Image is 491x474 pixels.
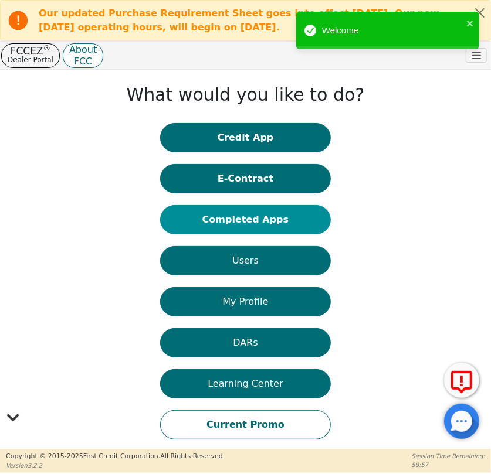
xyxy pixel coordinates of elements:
button: close [466,16,475,30]
button: AboutFCC [63,43,103,68]
div: Welcome [322,24,463,37]
p: FCC [69,59,97,64]
p: FCCEZ [8,47,53,55]
button: E-Contract [160,164,331,193]
b: Our updated Purchase Requirement Sheet goes into effect [DATE]. Our new [DATE] operating hours, w... [39,8,439,33]
button: Report Error to FCC [444,363,479,398]
p: Version 3.2.2 [6,461,225,470]
button: Current Promo [160,410,331,439]
p: 58:57 [412,461,485,469]
h1: What would you like to do? [127,84,365,105]
sup: ® [43,43,51,52]
button: Completed Apps [160,205,331,234]
button: DARs [160,328,331,357]
span: All Rights Reserved. [160,452,225,460]
button: My Profile [160,287,331,316]
button: FCCEZ®Dealer Portal [1,43,60,68]
p: Session Time Remaining: [412,452,485,461]
button: Credit App [160,123,331,152]
p: Dealer Portal [8,55,53,64]
button: Learning Center [160,369,331,398]
button: Close alert [469,1,490,25]
button: Users [160,246,331,275]
p: About [69,47,97,53]
p: Copyright © 2015- 2025 First Credit Corporation. [6,452,225,462]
